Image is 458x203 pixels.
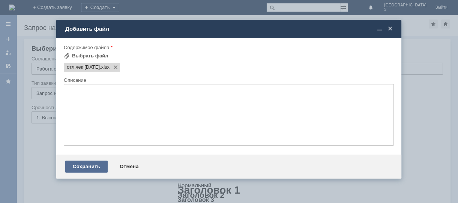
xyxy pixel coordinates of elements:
[100,64,110,70] span: отл.чек 20.08.25.xlsx
[65,26,394,32] div: Добавить файл
[64,78,392,83] div: Описание
[386,26,394,32] span: Закрыть
[376,26,383,32] span: Свернуть (Ctrl + M)
[72,53,108,59] div: Выбрать файл
[64,45,392,50] div: Содержимое файла
[67,64,100,70] span: отл.чек 20.08.25.xlsx
[3,3,110,15] div: Здравствуйте.удалите чеки пожалуйста.Спасибо.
